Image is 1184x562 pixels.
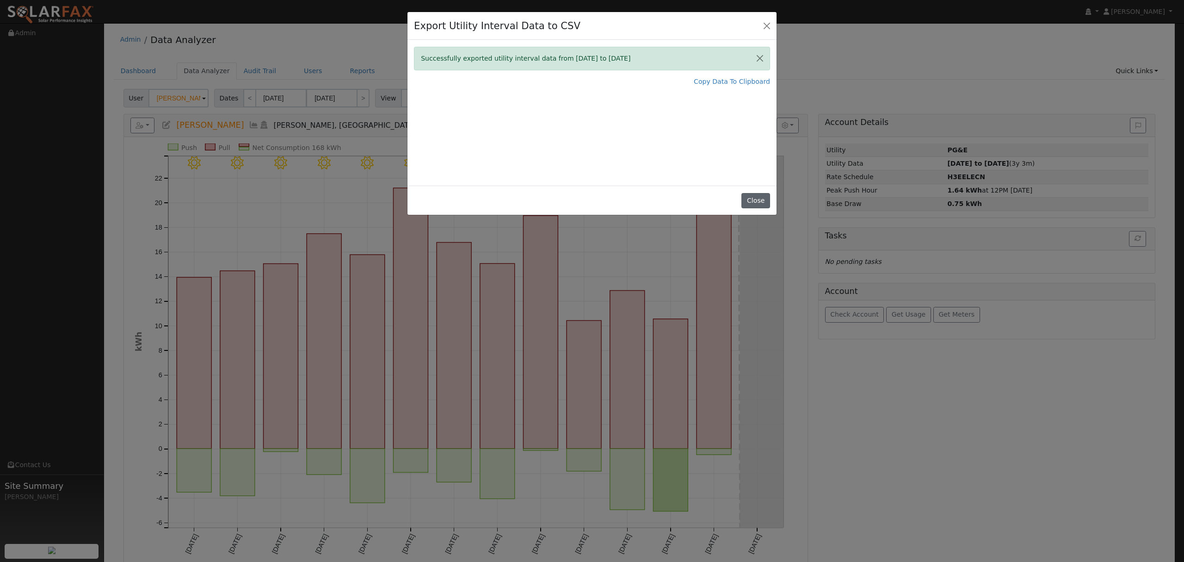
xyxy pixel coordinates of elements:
a: Copy Data To Clipboard [694,77,770,87]
button: Close [750,47,770,70]
button: Close [760,19,773,32]
h4: Export Utility Interval Data to CSV [414,19,580,33]
button: Close [741,193,770,209]
div: Successfully exported utility interval data from [DATE] to [DATE] [414,47,770,70]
